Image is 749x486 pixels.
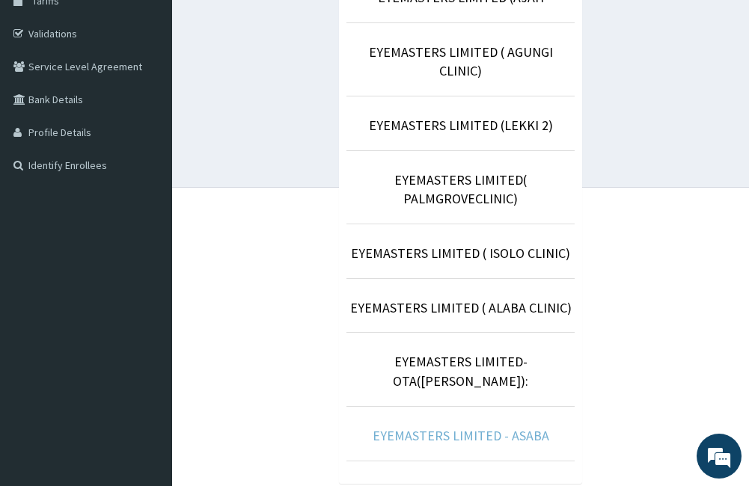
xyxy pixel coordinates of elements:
a: EYEMASTERS LIMITED - ASABA [373,427,549,444]
a: EYEMASTERS LIMITED-OTA([PERSON_NAME]): [393,353,528,390]
a: EYEMASTERS LIMITED ( AGUNGI CLINIC) [369,43,553,80]
a: EYEMASTERS LIMITED ( ISOLO CLINIC) [351,244,570,262]
a: EYEMASTERS LIMITED ( ALABA CLINIC) [350,299,572,316]
a: EYEMASTERS LIMITED (LEKKI 2) [369,117,553,134]
a: EYEMASTERS LIMITED( PALMGROVECLINIC) [394,171,527,208]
